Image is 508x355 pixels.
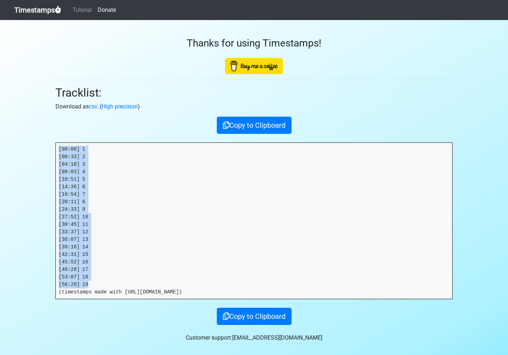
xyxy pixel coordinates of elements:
[55,86,453,99] h2: Tracklist:
[56,143,452,299] pre: [00:00] 1 [00:33] 2 [04:18] 3 [08:03] 4 [10:51] 5 [14:36] 6 [16:54] 7 [20:11] 8 [24:33] 9 [27:52]...
[217,308,292,325] button: Copy to Clipboard
[55,102,453,111] p: Download as . ( )
[217,117,292,134] button: Copy to Clipboard
[89,103,97,110] a: csv
[70,3,95,17] a: Tutorial
[14,3,61,17] a: Timestamps
[95,3,119,17] a: Donate
[225,58,283,74] img: Buy Me A Coffee
[55,37,453,49] h3: Thanks for using Timestamps!
[102,103,138,110] a: High precision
